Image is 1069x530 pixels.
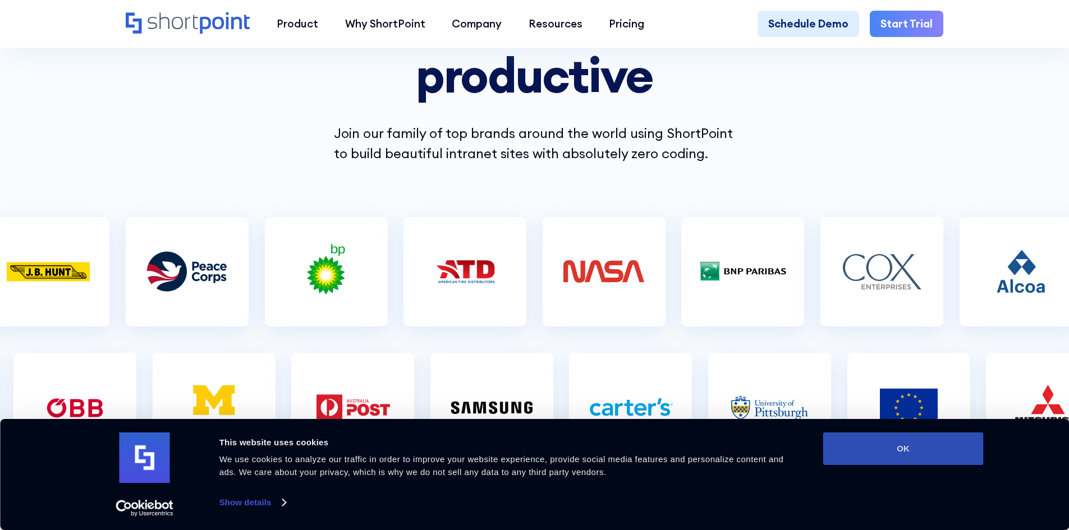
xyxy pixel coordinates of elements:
[95,500,194,517] a: Usercentrics Cookiebot - opens in a new window
[515,11,596,38] a: Resources
[609,16,644,32] div: Pricing
[725,380,815,436] img: logo University of Pittsburgh
[219,494,286,511] a: Show details
[758,11,859,38] a: Schedule Demo
[263,11,332,38] a: Product
[3,243,93,299] img: logo JB Hunt
[308,380,398,436] img: logo Australia Post
[277,16,318,32] div: Product
[529,16,582,32] div: Resources
[345,16,425,32] div: Why ShortPoint
[219,454,784,477] span: We use cookies to analyze our traffic in order to improve your website experience, provide social...
[30,380,120,436] img: logo ÖBB
[334,123,735,163] p: Join our family of top brands around the world using ShortPoint to build beautiful intranet sites...
[126,12,250,35] a: Home
[596,11,658,38] a: Pricing
[332,11,439,38] a: Why ShortPoint
[281,243,371,299] img: logo bp France
[870,11,943,38] a: Start Trial
[219,436,798,449] div: This website uses cookies
[823,432,984,465] button: OK
[169,380,259,436] img: logo University of Michigan
[698,243,788,299] img: logo BNP Paribas
[867,400,1069,530] iframe: Chat Widget
[420,243,510,299] img: logo ATD
[438,11,515,38] a: Company
[452,16,502,32] div: Company
[864,380,953,436] img: logo European Union
[120,432,170,483] img: logo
